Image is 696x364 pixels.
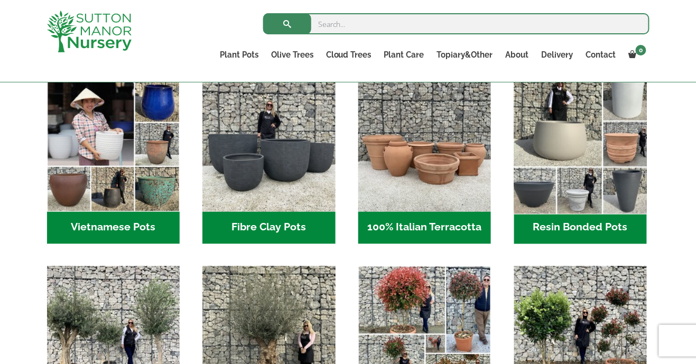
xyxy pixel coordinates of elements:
a: Plant Pots [214,48,265,62]
h2: 100% Italian Terracotta [358,212,491,245]
img: logo [47,11,132,52]
input: Search... [263,13,649,34]
img: Home - 1B137C32 8D99 4B1A AA2F 25D5E514E47D 1 105 c [358,79,491,211]
a: Plant Care [378,48,431,62]
a: Visit product category Fibre Clay Pots [202,79,335,244]
img: Home - 8194B7A3 2818 4562 B9DD 4EBD5DC21C71 1 105 c 1 [202,79,335,211]
a: About [499,48,535,62]
a: Visit product category Vietnamese Pots [47,79,180,244]
img: Home - 67232D1B A461 444F B0F6 BDEDC2C7E10B 1 105 c [511,76,650,215]
h2: Vietnamese Pots [47,212,180,245]
a: Visit product category Resin Bonded Pots [514,79,647,244]
h2: Resin Bonded Pots [514,212,647,245]
a: Visit product category 100% Italian Terracotta [358,79,491,244]
img: Home - 6E921A5B 9E2F 4B13 AB99 4EF601C89C59 1 105 c [47,79,180,211]
a: Contact [580,48,623,62]
span: 0 [636,45,646,55]
h2: Fibre Clay Pots [202,212,335,245]
a: Delivery [535,48,580,62]
a: 0 [623,48,649,62]
a: Cloud Trees [320,48,378,62]
a: Olive Trees [265,48,320,62]
a: Topiary&Other [431,48,499,62]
